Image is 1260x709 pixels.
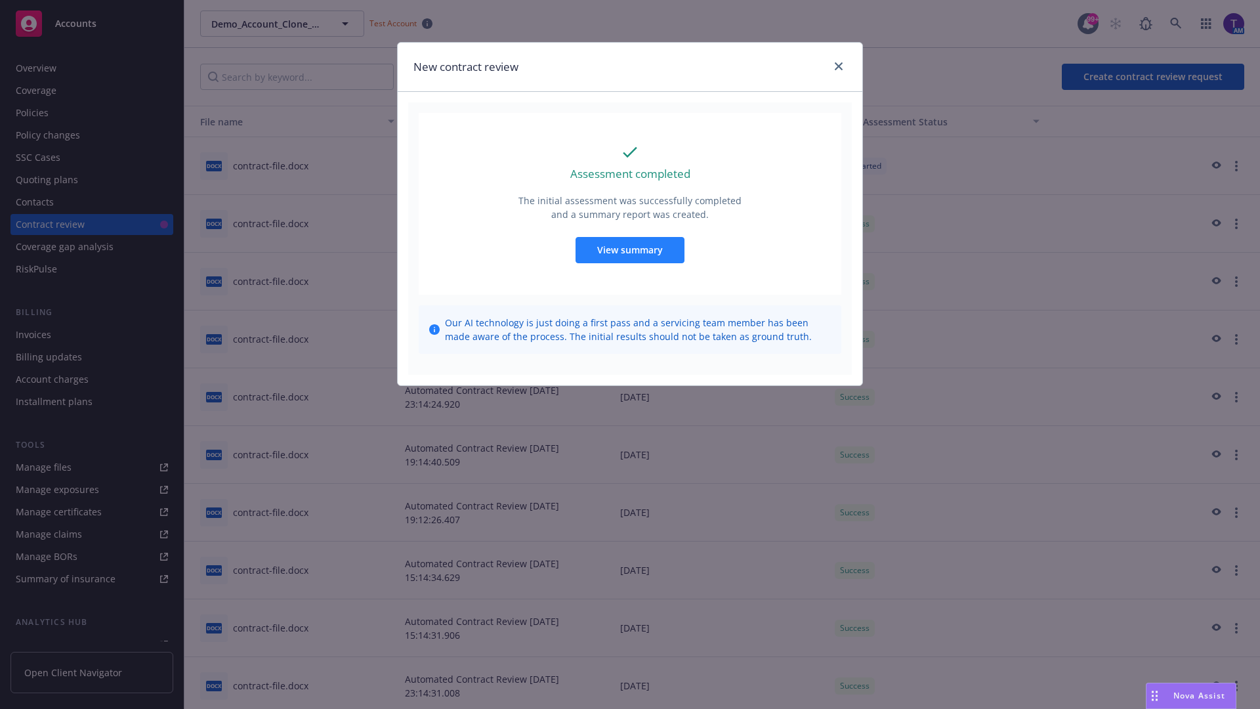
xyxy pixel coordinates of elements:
span: Our AI technology is just doing a first pass and a servicing team member has been made aware of t... [445,316,831,343]
p: The initial assessment was successfully completed and a summary report was created. [517,194,743,221]
a: close [831,58,847,74]
span: View summary [597,244,663,256]
span: Nova Assist [1173,690,1225,701]
h1: New contract review [413,58,518,75]
button: View summary [576,237,684,263]
p: Assessment completed [570,165,690,183]
div: Drag to move [1146,683,1163,708]
button: Nova Assist [1146,683,1236,709]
